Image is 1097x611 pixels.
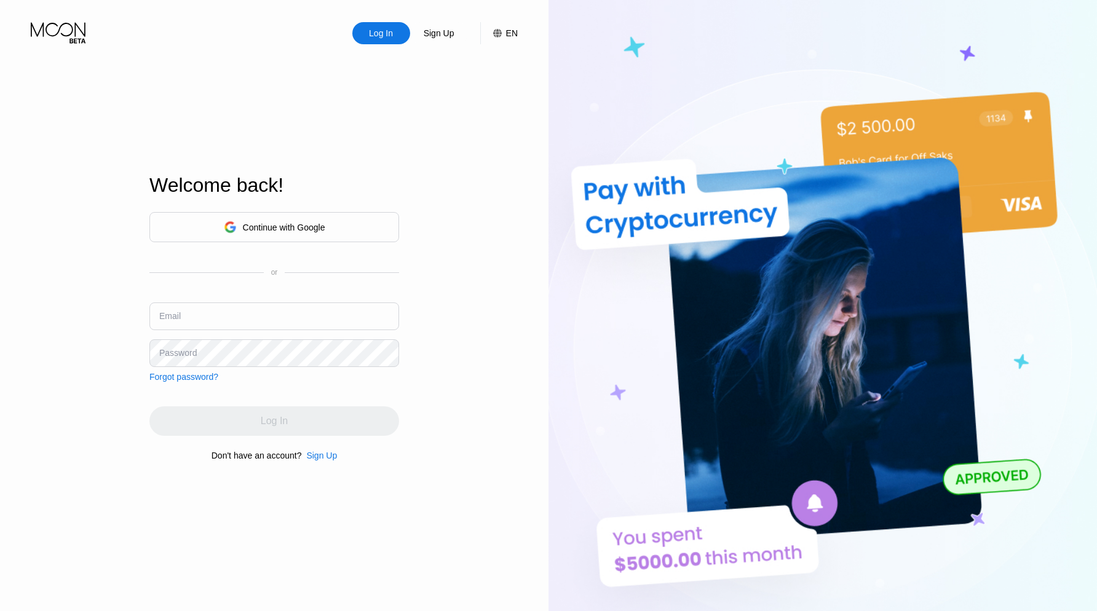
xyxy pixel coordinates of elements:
[422,27,456,39] div: Sign Up
[301,451,337,460] div: Sign Up
[306,451,337,460] div: Sign Up
[159,311,181,321] div: Email
[480,22,518,44] div: EN
[243,223,325,232] div: Continue with Google
[149,174,399,197] div: Welcome back!
[271,268,278,277] div: or
[159,348,197,358] div: Password
[149,372,218,382] div: Forgot password?
[368,27,394,39] div: Log In
[149,212,399,242] div: Continue with Google
[410,22,468,44] div: Sign Up
[352,22,410,44] div: Log In
[506,28,518,38] div: EN
[212,451,302,460] div: Don't have an account?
